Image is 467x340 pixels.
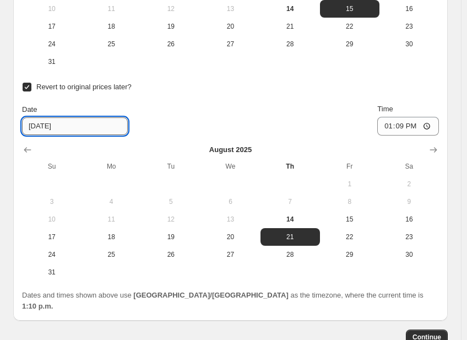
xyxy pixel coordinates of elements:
[384,197,435,206] span: 9
[133,291,288,299] b: [GEOGRAPHIC_DATA]/[GEOGRAPHIC_DATA]
[86,4,137,13] span: 11
[377,117,439,136] input: 12:00
[320,211,379,228] button: Friday August 15 2025
[22,35,82,53] button: Sunday August 24 2025
[82,158,141,175] th: Monday
[145,197,196,206] span: 5
[82,228,141,246] button: Monday August 18 2025
[26,40,77,48] span: 24
[379,193,439,211] button: Saturday August 9 2025
[324,22,375,31] span: 22
[205,250,256,259] span: 27
[200,18,260,35] button: Wednesday August 20 2025
[26,215,77,224] span: 10
[141,18,200,35] button: Tuesday August 19 2025
[86,215,137,224] span: 11
[26,57,77,66] span: 31
[379,211,439,228] button: Saturday August 16 2025
[145,250,196,259] span: 26
[26,197,77,206] span: 3
[141,193,200,211] button: Tuesday August 5 2025
[379,228,439,246] button: Saturday August 23 2025
[379,246,439,263] button: Saturday August 30 2025
[36,83,132,91] span: Revert to original prices later?
[324,215,375,224] span: 15
[205,40,256,48] span: 27
[82,193,141,211] button: Monday August 4 2025
[324,162,375,171] span: Fr
[320,193,379,211] button: Friday August 8 2025
[379,35,439,53] button: Saturday August 30 2025
[145,22,196,31] span: 19
[22,302,53,310] b: 1:10 p.m.
[265,197,316,206] span: 7
[145,215,196,224] span: 12
[145,40,196,48] span: 26
[265,162,316,171] span: Th
[324,180,375,188] span: 1
[265,22,316,31] span: 21
[200,158,260,175] th: Wednesday
[86,250,137,259] span: 25
[22,228,82,246] button: Sunday August 17 2025
[26,268,77,277] span: 31
[384,233,435,241] span: 23
[320,35,379,53] button: Friday August 29 2025
[22,18,82,35] button: Sunday August 17 2025
[145,4,196,13] span: 12
[26,233,77,241] span: 17
[265,250,316,259] span: 28
[320,175,379,193] button: Friday August 1 2025
[26,4,77,13] span: 10
[86,197,137,206] span: 4
[200,228,260,246] button: Wednesday August 20 2025
[379,18,439,35] button: Saturday August 23 2025
[384,215,435,224] span: 16
[26,250,77,259] span: 24
[265,215,316,224] span: 14
[22,211,82,228] button: Sunday August 10 2025
[384,22,435,31] span: 23
[320,246,379,263] button: Friday August 29 2025
[26,162,77,171] span: Su
[384,162,435,171] span: Sa
[384,250,435,259] span: 30
[22,105,37,114] span: Date
[265,40,316,48] span: 28
[200,193,260,211] button: Wednesday August 6 2025
[324,197,375,206] span: 8
[86,233,137,241] span: 18
[141,228,200,246] button: Tuesday August 19 2025
[141,246,200,263] button: Tuesday August 26 2025
[260,228,320,246] button: Thursday August 21 2025
[22,53,82,71] button: Sunday August 31 2025
[86,40,137,48] span: 25
[200,35,260,53] button: Wednesday August 27 2025
[205,233,256,241] span: 20
[22,117,128,135] input: 8/14/2025
[324,233,375,241] span: 22
[324,40,375,48] span: 29
[384,40,435,48] span: 30
[86,22,137,31] span: 18
[200,246,260,263] button: Wednesday August 27 2025
[82,18,141,35] button: Monday August 18 2025
[82,211,141,228] button: Monday August 11 2025
[426,142,441,158] button: Show next month, September 2025
[320,158,379,175] th: Friday
[22,193,82,211] button: Sunday August 3 2025
[379,158,439,175] th: Saturday
[86,162,137,171] span: Mo
[205,22,256,31] span: 20
[320,18,379,35] button: Friday August 22 2025
[20,142,35,158] button: Show previous month, July 2025
[22,291,423,310] span: Dates and times shown above use as the timezone, where the current time is
[260,211,320,228] button: Today Thursday August 14 2025
[145,162,196,171] span: Tu
[377,105,393,113] span: Time
[205,215,256,224] span: 13
[205,162,256,171] span: We
[22,263,82,281] button: Sunday August 31 2025
[260,158,320,175] th: Thursday
[200,211,260,228] button: Wednesday August 13 2025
